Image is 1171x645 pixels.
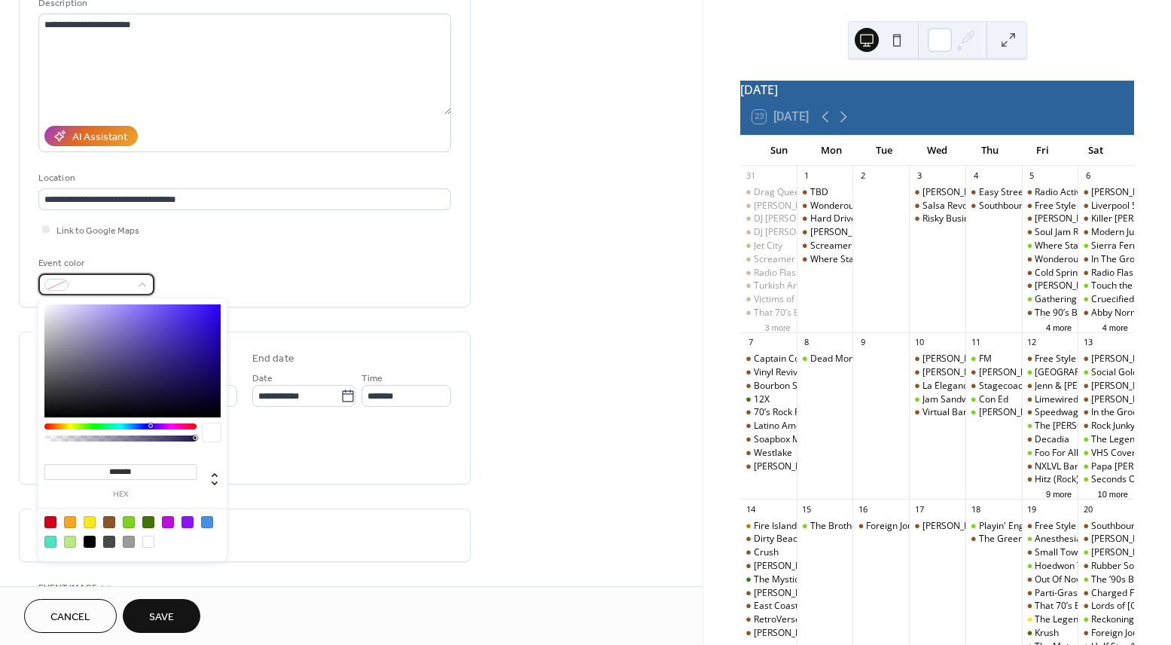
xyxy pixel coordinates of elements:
[740,613,797,626] div: RetroVerse
[1091,366,1138,379] div: Social Gold
[797,212,853,225] div: Hard Drive
[754,240,782,252] div: Jet City
[810,226,952,239] div: [PERSON_NAME] and the All Stars
[1078,627,1134,640] div: Foreign Journey with A Laser Show
[1035,253,1115,266] div: Wonderous Stories
[866,520,932,533] div: Foreign Journey
[979,200,1071,212] div: Southbound (Country)
[1078,200,1134,212] div: Liverpool Schuffle (Beatles)
[922,353,1054,365] div: [PERSON_NAME] (Steel Drums)
[1091,420,1135,433] div: Rock Junky
[909,520,965,533] div: Amber Ferrari Band
[752,136,805,166] div: Sun
[754,546,779,559] div: Crush
[740,520,797,533] div: Fire Island Lighthouse 200th Anniversary Celebration/Just Sixties
[965,533,1022,546] div: The Green Project
[1035,533,1121,546] div: Anesthesia/War Pigs
[754,380,837,393] div: Bourbon Street Trio
[754,433,828,446] div: Soapbox Messiah
[1022,253,1078,266] div: Wonderous Stories
[1022,573,1078,586] div: Out Of Nowhere
[810,186,828,199] div: TBD
[740,253,797,266] div: Screamer of the Week (New Wave)
[1022,307,1078,319] div: The 90’s Band
[909,393,965,406] div: Jam Sandwich
[361,371,383,387] span: Time
[1022,280,1078,292] div: Elton John & Billy Joel Tribute
[24,599,117,633] button: Cancel
[801,337,813,348] div: 8
[1078,587,1134,600] div: Charged For Battle/WolfGhoul/Coronary Thrombosis/Goreality
[805,136,858,166] div: Mon
[1022,420,1078,433] div: The Tucker Stevens Band/Wild Fire
[72,130,127,145] div: AI Assistant
[740,353,797,365] div: Captain Cool Band (AKA Jimmy Kenny & The Pirate Beach Band)
[1026,170,1038,182] div: 5
[103,536,115,548] div: #4A4A4A
[979,366,1069,379] div: [PERSON_NAME] Trio
[1035,212,1166,225] div: [PERSON_NAME] & The Rippers
[38,170,448,186] div: Location
[1078,473,1134,486] div: Seconds Out (Genesis)
[858,136,910,166] div: Tue
[909,380,965,393] div: La Elegancia De La Salsa
[754,447,792,460] div: Westlake
[1022,186,1078,199] div: Radio Active
[1035,627,1059,640] div: Krush
[754,600,822,613] div: East Coast Band
[754,280,852,292] div: Turkish American Night
[1069,136,1122,166] div: Sat
[754,226,836,239] div: DJ [PERSON_NAME]
[797,253,853,266] div: Where Stars Collide
[852,520,909,533] div: Foreign Journey
[922,212,1018,225] div: Risky Business (Oldies)
[64,536,76,548] div: #B8E986
[909,200,965,212] div: Salsa Revolution
[123,536,135,548] div: #9B9B9B
[1078,600,1134,613] div: Lords of 52nd Street
[979,393,1008,406] div: Con Ed
[740,433,797,446] div: Soapbox Messiah
[740,533,797,546] div: Dirty Beaches
[740,587,797,600] div: Bobby Nathan Band
[740,393,797,406] div: 12X
[965,200,1022,212] div: Southbound (Country)
[797,200,853,212] div: Wonderous Stories
[1022,627,1078,640] div: Krush
[909,353,965,365] div: Ricardo (Steel Drums)
[801,170,813,182] div: 1
[1091,280,1151,292] div: Touch the ’80s
[754,587,849,600] div: [PERSON_NAME] Band
[1078,546,1134,559] div: DJ Andre/Dead Letter Office/Stereomatic (WLIR Night)
[1035,546,1099,559] div: Small Town Gig
[56,223,139,239] span: Link to Google Maps
[913,170,925,182] div: 3
[44,536,56,548] div: #50E3C2
[1022,393,1078,406] div: Limewired
[810,520,898,533] div: The Brother Pluckers
[1078,560,1134,573] div: Rubber Soul (Classic Rock)
[1078,460,1134,473] div: Papa Roach & Rise Against: Rise of the Roach Tour
[740,447,797,460] div: Westlake
[44,126,138,146] button: AI Assistant
[1078,520,1134,533] div: Southbound/O El Amor
[922,366,993,379] div: [PERSON_NAME]
[970,170,981,182] div: 4
[149,610,174,625] span: Save
[1091,267,1158,280] div: Radio Flashback
[1078,293,1134,306] div: Cruecified/Bulletproof
[1022,613,1078,626] div: The Legendary Murphy's
[142,536,154,548] div: #FFFFFF
[1022,460,1078,473] div: NXLVL Band (Reggae)
[1035,307,1093,319] div: The 90’s Band
[970,503,981,515] div: 18
[758,320,796,333] button: 3 more
[740,560,797,573] div: George Cintron & Craig Hopping
[740,307,797,319] div: That 70’s Band
[1078,307,1134,319] div: Abby Normal (Classic/Modern Rock)
[1040,320,1078,333] button: 4 more
[754,186,878,199] div: Drag Queen [PERSON_NAME]
[1091,393,1162,406] div: [PERSON_NAME]
[1022,587,1078,600] div: Parti-Gras with Bret Michaels ans a Renowned Former Lead Guitarist – TBA
[1078,186,1134,199] div: Eddie Trap Band/Disco Unlimited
